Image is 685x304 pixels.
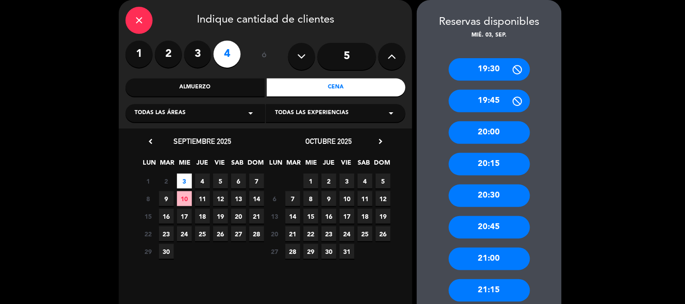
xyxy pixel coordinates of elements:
[285,209,300,224] span: 14
[195,209,210,224] span: 18
[126,78,265,97] div: Almuerzo
[230,157,245,172] span: SAB
[449,58,530,81] div: 19:30
[195,191,210,206] span: 11
[285,226,300,241] span: 21
[449,279,530,302] div: 21:15
[248,157,263,172] span: DOM
[322,157,336,172] span: JUE
[449,248,530,270] div: 21:00
[322,226,336,241] span: 23
[376,209,391,224] span: 19
[267,78,406,97] div: Cena
[285,191,300,206] span: 7
[126,7,405,34] div: Indique cantidad de clientes
[177,209,192,224] span: 17
[286,157,301,172] span: MAR
[303,226,318,241] span: 22
[146,137,155,146] i: chevron_left
[214,41,241,68] label: 4
[303,174,318,189] span: 1
[449,153,530,175] div: 20:15
[358,209,373,224] span: 18
[417,31,562,40] div: mié. 03, sep.
[322,174,336,189] span: 2
[173,137,231,146] span: septiembre 2025
[303,209,318,224] span: 15
[159,226,174,241] span: 23
[269,157,284,172] span: LUN
[340,174,354,189] span: 3
[160,157,175,172] span: MAR
[376,174,391,189] span: 5
[249,191,264,206] span: 14
[340,191,354,206] span: 10
[195,174,210,189] span: 4
[449,216,530,239] div: 20:45
[250,41,279,72] div: ó
[135,109,186,118] span: Todas las áreas
[267,191,282,206] span: 6
[141,191,156,206] span: 8
[374,157,389,172] span: DOM
[155,41,182,68] label: 2
[141,244,156,259] span: 29
[449,184,530,207] div: 20:30
[249,174,264,189] span: 7
[386,108,396,119] i: arrow_drop_down
[267,209,282,224] span: 13
[267,226,282,241] span: 20
[213,174,228,189] span: 5
[141,209,156,224] span: 15
[177,226,192,241] span: 24
[134,15,144,26] i: close
[142,157,157,172] span: LUN
[184,41,211,68] label: 3
[159,174,174,189] span: 2
[304,157,319,172] span: MIE
[376,226,391,241] span: 26
[340,244,354,259] span: 31
[285,244,300,259] span: 28
[159,191,174,206] span: 9
[417,14,562,31] div: Reservas disponibles
[177,157,192,172] span: MIE
[126,41,153,68] label: 1
[340,226,354,241] span: 24
[231,174,246,189] span: 6
[245,108,256,119] i: arrow_drop_down
[177,191,192,206] span: 10
[303,244,318,259] span: 29
[159,244,174,259] span: 30
[249,209,264,224] span: 21
[306,137,352,146] span: octubre 2025
[141,226,156,241] span: 22
[231,191,246,206] span: 13
[195,226,210,241] span: 25
[322,244,336,259] span: 30
[322,209,336,224] span: 16
[322,191,336,206] span: 9
[358,191,373,206] span: 11
[303,191,318,206] span: 8
[231,226,246,241] span: 27
[357,157,372,172] span: SAB
[213,226,228,241] span: 26
[141,174,156,189] span: 1
[339,157,354,172] span: VIE
[358,226,373,241] span: 25
[340,209,354,224] span: 17
[177,174,192,189] span: 3
[376,191,391,206] span: 12
[449,90,530,112] div: 19:45
[213,209,228,224] span: 19
[449,121,530,144] div: 20:00
[231,209,246,224] span: 20
[358,174,373,189] span: 4
[159,209,174,224] span: 16
[195,157,210,172] span: JUE
[376,137,385,146] i: chevron_right
[213,157,228,172] span: VIE
[267,244,282,259] span: 27
[249,226,264,241] span: 28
